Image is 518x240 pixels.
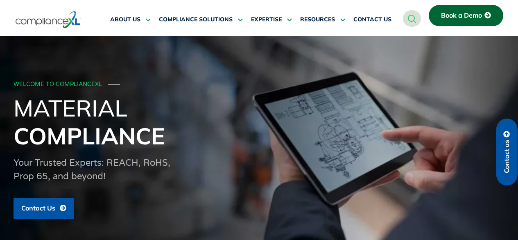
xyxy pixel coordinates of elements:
[429,5,503,26] a: Book a Demo
[16,10,81,29] img: logo-one.svg
[496,119,518,185] a: Contact us
[441,12,482,19] span: Book a Demo
[300,16,335,23] span: RESOURCES
[353,16,391,23] span: CONTACT US
[159,16,233,23] span: COMPLIANCE SOLUTIONS
[21,205,55,212] span: Contact Us
[14,121,165,150] span: Compliance
[110,10,151,30] a: ABOUT US
[14,94,505,150] h1: Material
[14,81,502,88] div: WELCOME TO COMPLIANCEXL
[14,158,170,182] span: Your Trusted Experts: REACH, RoHS, Prop 65, and beyond!
[14,198,74,219] a: Contact Us
[403,10,421,27] a: navsearch-button
[503,140,511,173] span: Contact us
[353,10,391,30] a: CONTACT US
[251,10,292,30] a: EXPERTISE
[108,81,120,88] span: ───
[300,10,345,30] a: RESOURCES
[110,16,140,23] span: ABOUT US
[159,10,243,30] a: COMPLIANCE SOLUTIONS
[251,16,282,23] span: EXPERTISE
